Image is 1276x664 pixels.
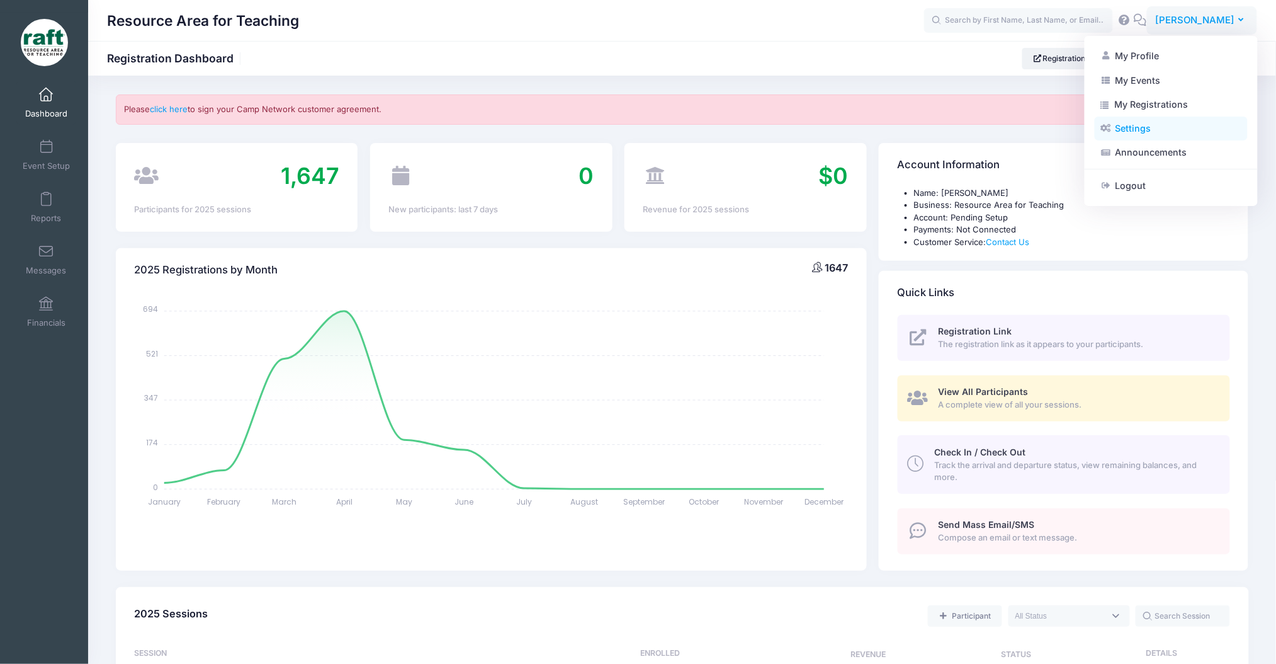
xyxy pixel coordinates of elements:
[336,497,352,508] tspan: April
[1095,93,1248,117] a: My Registrations
[934,447,1025,457] span: Check In / Check Out
[928,605,1002,627] a: Add a new manual registration
[1022,48,1114,69] a: Registration Link
[144,393,158,404] tspan: 347
[31,213,61,224] span: Reports
[134,648,529,663] div: Session
[116,94,1249,125] div: Please to sign your Camp Network customer agreement.
[792,648,946,663] div: Revenue
[939,386,1029,397] span: View All Participants
[1095,174,1248,198] a: Logout
[107,52,244,65] h1: Registration Dashboard
[153,482,158,493] tspan: 0
[914,212,1230,224] li: Account: Pending Setup
[16,185,76,229] a: Reports
[623,497,665,508] tspan: September
[939,326,1012,336] span: Registration Link
[1095,68,1248,92] a: My Events
[914,236,1230,249] li: Customer Service:
[689,497,720,508] tspan: October
[939,532,1216,544] span: Compose an email or text message.
[107,6,299,35] h1: Resource Area for Teaching
[986,237,1030,247] a: Contact Us
[396,497,412,508] tspan: May
[516,497,532,508] tspan: July
[1147,6,1257,35] button: [PERSON_NAME]
[570,497,598,508] tspan: August
[272,497,296,508] tspan: March
[1155,13,1234,27] span: [PERSON_NAME]
[1095,44,1248,68] a: My Profile
[21,19,68,66] img: Resource Area for Teaching
[934,459,1216,484] span: Track the arrival and departure status, view remaining balances, and more.
[1095,140,1248,164] a: Announcements
[914,224,1230,236] li: Payments: Not Connected
[529,648,792,663] div: Enrolled
[26,265,66,276] span: Messages
[914,199,1230,212] li: Business: Resource Area for Teaching
[146,348,158,359] tspan: 521
[819,162,849,190] span: $0
[16,81,76,125] a: Dashboard
[207,497,240,508] tspan: February
[914,187,1230,200] li: Name: [PERSON_NAME]
[134,607,208,620] span: 2025 Sessions
[1136,605,1230,627] input: Search Session
[898,315,1230,361] a: Registration Link The registration link as it appears to your participants.
[898,435,1230,493] a: Check In / Check Out Track the arrival and departure status, view remaining balances, and more.
[898,275,955,311] h4: Quick Links
[1088,648,1230,663] div: Details
[143,304,158,315] tspan: 694
[745,497,784,508] tspan: November
[643,203,848,216] div: Revenue for 2025 sessions
[825,261,849,274] span: 1647
[939,338,1216,351] span: The registration link as it appears to your participants.
[134,203,339,216] div: Participants for 2025 sessions
[1015,610,1105,622] textarea: Search
[1095,117,1248,140] a: Settings
[150,104,188,114] a: click here
[27,318,65,328] span: Financials
[579,162,594,190] span: 0
[898,508,1230,554] a: Send Mass Email/SMS Compose an email or text message.
[148,497,181,508] tspan: January
[455,497,473,508] tspan: June
[16,290,76,334] a: Financials
[898,375,1230,421] a: View All Participants A complete view of all your sessions.
[939,399,1216,411] span: A complete view of all your sessions.
[23,161,70,171] span: Event Setup
[16,238,76,282] a: Messages
[805,497,844,508] tspan: December
[924,8,1113,33] input: Search by First Name, Last Name, or Email...
[134,253,278,289] h4: 2025 Registrations by Month
[281,162,339,190] span: 1,647
[388,203,594,216] div: New participants: last 7 days
[16,133,76,177] a: Event Setup
[945,648,1087,663] div: Status
[939,519,1035,530] span: Send Mass Email/SMS
[146,437,158,448] tspan: 174
[25,108,67,119] span: Dashboard
[898,147,1000,183] h4: Account Information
